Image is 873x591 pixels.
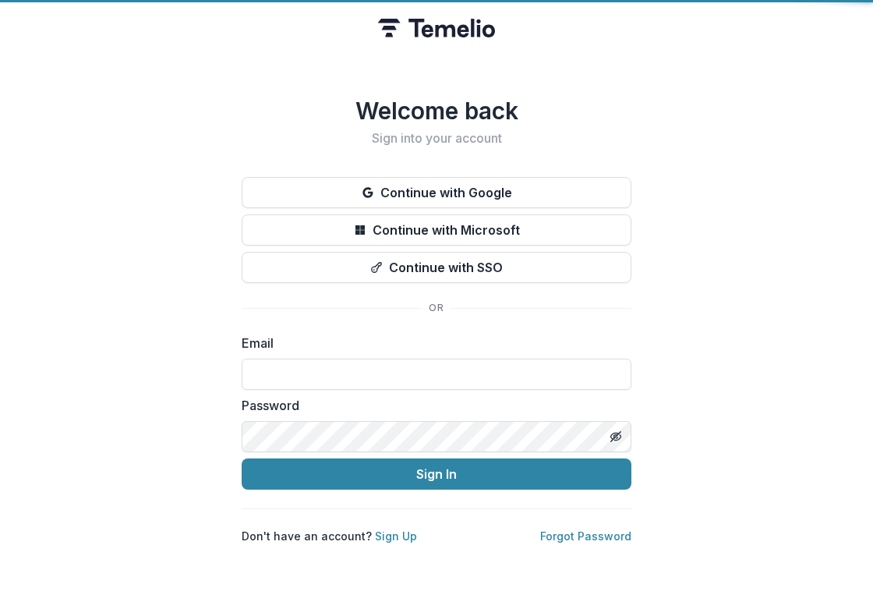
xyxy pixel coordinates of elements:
button: Continue with Microsoft [242,214,631,246]
label: Password [242,396,622,415]
a: Sign Up [375,529,417,543]
button: Sign In [242,458,631,490]
h2: Sign into your account [242,131,631,146]
button: Toggle password visibility [603,424,628,449]
p: Don't have an account? [242,528,417,544]
img: Temelio [378,19,495,37]
label: Email [242,334,622,352]
h1: Welcome back [242,97,631,125]
button: Continue with SSO [242,252,631,283]
a: Forgot Password [540,529,631,543]
button: Continue with Google [242,177,631,208]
